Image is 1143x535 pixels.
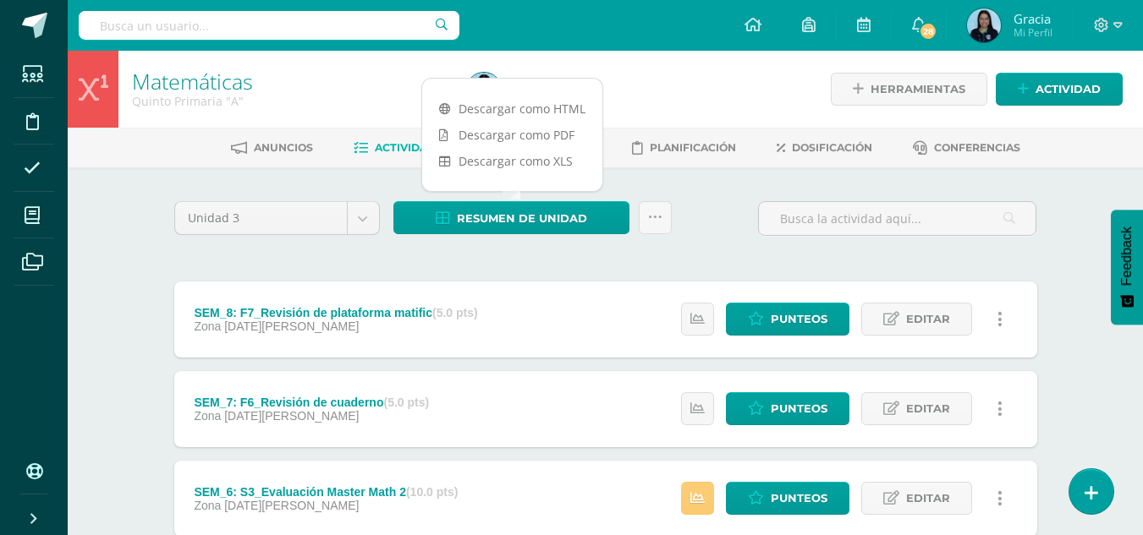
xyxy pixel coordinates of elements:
[194,319,221,333] span: Zona
[422,122,602,148] a: Descargar como PDF
[175,202,379,234] a: Unidad 3
[771,393,827,424] span: Punteos
[132,67,253,96] a: Matemáticas
[919,22,937,41] span: 28
[194,409,221,423] span: Zona
[831,73,987,106] a: Herramientas
[726,303,849,336] a: Punteos
[132,93,447,109] div: Quinto Primaria 'A'
[432,306,478,319] strong: (5.0 pts)
[771,483,827,514] span: Punteos
[1014,25,1052,40] span: Mi Perfil
[383,396,429,409] strong: (5.0 pts)
[194,499,221,512] span: Zona
[406,485,458,499] strong: (10.0 pts)
[913,134,1020,161] a: Conferencias
[1111,210,1143,325] button: Feedback - Mostrar encuesta
[726,392,849,425] a: Punteos
[650,141,736,154] span: Planificación
[906,303,950,335] span: Editar
[632,134,736,161] a: Planificación
[777,134,872,161] a: Dosificación
[906,483,950,514] span: Editar
[906,393,950,424] span: Editar
[375,141,449,154] span: Actividades
[194,396,429,409] div: SEM_7: F6_Revisión de cuaderno
[254,141,313,154] span: Anuncios
[1036,74,1101,105] span: Actividad
[224,499,359,512] span: [DATE][PERSON_NAME]
[194,306,477,319] div: SEM_8: F7_Revisión de plataforma matific
[759,202,1036,235] input: Busca la actividad aquí...
[393,201,629,234] a: Resumen de unidad
[771,303,827,335] span: Punteos
[457,203,587,234] span: Resumen de unidad
[224,409,359,423] span: [DATE][PERSON_NAME]
[1014,10,1052,27] span: Gracia
[422,96,602,122] a: Descargar como HTML
[996,73,1123,106] a: Actividad
[132,69,447,93] h1: Matemáticas
[224,319,359,333] span: [DATE][PERSON_NAME]
[354,134,449,161] a: Actividades
[1119,227,1135,286] span: Feedback
[422,148,602,174] a: Descargar como XLS
[726,482,849,515] a: Punteos
[79,11,459,40] input: Busca un usuario...
[188,202,334,234] span: Unidad 3
[231,134,313,161] a: Anuncios
[792,141,872,154] span: Dosificación
[194,485,458,499] div: SEM_6: S3_Evaluación Master Math 2
[467,73,501,106] img: 8833d992d5aa244a12ba0a0c163d81f0.png
[967,8,1001,42] img: 8833d992d5aa244a12ba0a0c163d81f0.png
[934,141,1020,154] span: Conferencias
[871,74,965,105] span: Herramientas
